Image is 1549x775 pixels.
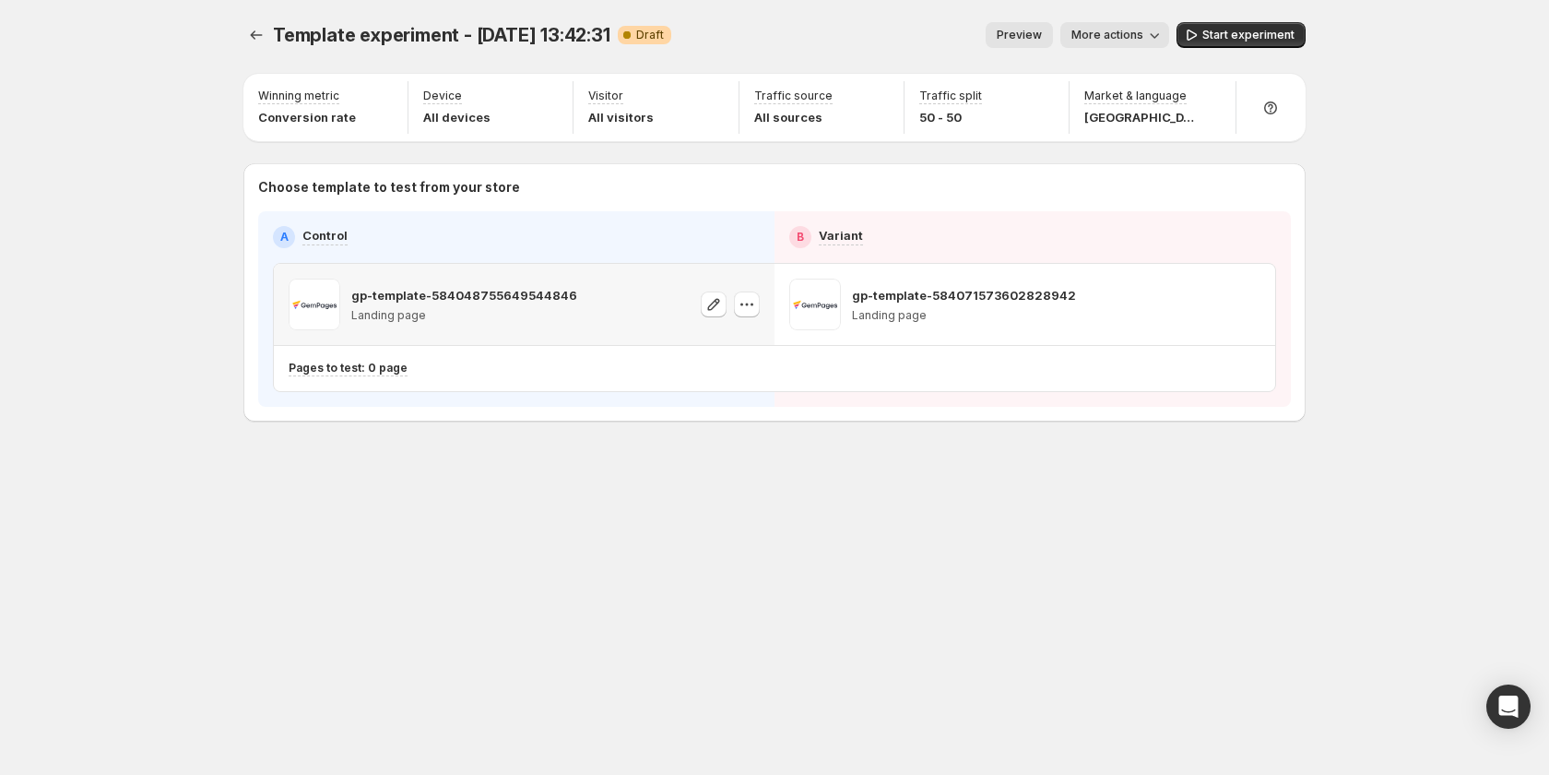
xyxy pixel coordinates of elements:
span: Draft [636,28,664,42]
p: gp-template-584071573602828942 [852,286,1076,304]
h2: B [797,230,804,244]
p: Visitor [588,89,623,103]
p: Winning metric [258,89,339,103]
img: gp-template-584048755649544846 [289,279,340,330]
p: [GEOGRAPHIC_DATA] [1084,108,1195,126]
p: 50 - 50 [919,108,982,126]
button: More actions [1060,22,1169,48]
h2: A [280,230,289,244]
span: Preview [997,28,1042,42]
img: gp-template-584071573602828942 [789,279,841,330]
p: Control [302,226,348,244]
button: Start experiment [1177,22,1306,48]
button: Preview [986,22,1053,48]
p: Landing page [852,308,1076,323]
button: Experiments [243,22,269,48]
p: All visitors [588,108,654,126]
p: Choose template to test from your store [258,178,1291,197]
p: Market & language [1084,89,1187,103]
p: Traffic split [919,89,982,103]
p: gp-template-584048755649544846 [351,286,577,304]
p: Variant [819,226,863,244]
p: Device [423,89,462,103]
span: Template experiment - [DATE] 13:42:31 [273,24,610,46]
span: More actions [1071,28,1143,42]
p: Conversion rate [258,108,356,126]
p: All devices [423,108,491,126]
p: All sources [754,108,833,126]
p: Pages to test: 0 page [289,361,408,376]
p: Traffic source [754,89,833,103]
p: Landing page [351,308,577,323]
div: Open Intercom Messenger [1486,685,1531,729]
span: Start experiment [1202,28,1295,42]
